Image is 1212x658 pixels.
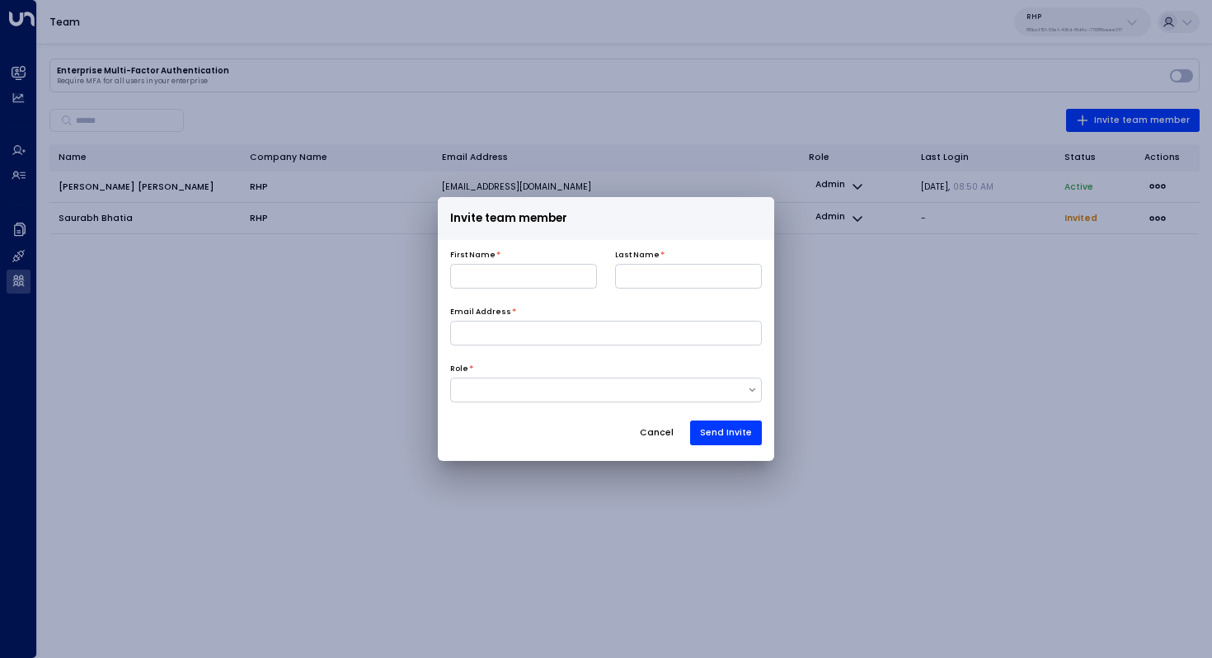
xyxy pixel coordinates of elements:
[450,250,496,261] label: First Name
[629,421,684,445] button: Cancel
[450,307,511,318] label: Email Address
[450,364,468,375] label: Role
[450,209,567,228] span: Invite team member
[615,250,660,261] label: Last Name
[690,421,762,445] button: Send Invite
